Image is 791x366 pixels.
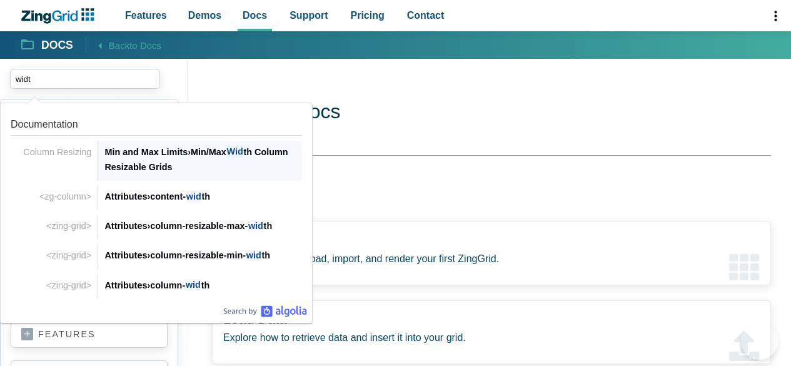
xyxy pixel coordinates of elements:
span: wid [246,250,261,262]
div: Search by [223,305,307,318]
p: Learn how to download, import, and render your first ZingGrid. [223,250,760,267]
span: › [147,250,150,260]
span: <zing-grid> [46,280,91,290]
span: Back [109,38,161,53]
span: Docs [243,7,267,24]
span: Demos [188,7,221,24]
span: Wid [226,146,244,158]
span: Support [290,7,328,24]
span: › [147,280,150,290]
div: Attributes column-resizable-max- th [104,218,302,233]
span: wid [185,279,201,291]
h2: Get Started [198,184,756,205]
div: Attributes content- th [104,189,302,204]
a: Algolia [223,305,307,318]
a: Link to the result [6,240,307,269]
span: Documentation [11,119,78,130]
div: Min and Max Limits Min/Max th Column Resizable Grids [104,145,302,175]
h1: ZingGrid Docs [213,99,771,127]
div: Attributes column- th [104,278,302,293]
span: <zing-grid> [46,221,91,231]
span: Contact [407,7,445,24]
span: Column Resizing [23,147,91,157]
a: features [21,328,157,341]
span: wid [186,191,201,203]
span: <zg-column> [39,191,91,201]
strong: Docs [41,40,73,51]
span: › [147,191,150,201]
span: <zing-grid> [46,250,91,260]
a: Docs [21,38,73,53]
iframe: Toggle Customer Support [741,322,778,360]
span: › [188,147,191,157]
a: Link to the result [6,269,307,298]
span: to Docs [129,40,161,51]
span: › [147,221,150,231]
span: wid [248,220,263,232]
div: Attributes column-resizable-min- th [104,248,302,263]
a: ZingChart Logo. Click to return to the homepage [20,8,101,24]
a: Link to the result [6,210,307,240]
span: Pricing [351,7,385,24]
span: Features [125,7,167,24]
a: Link to the result [6,108,307,181]
input: search input [10,69,160,89]
a: Load Data [223,312,287,327]
a: Link to the result [6,181,307,210]
a: Backto Docs [86,36,161,53]
p: Explore how to retrieve data and insert it into your grid. [223,329,760,346]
